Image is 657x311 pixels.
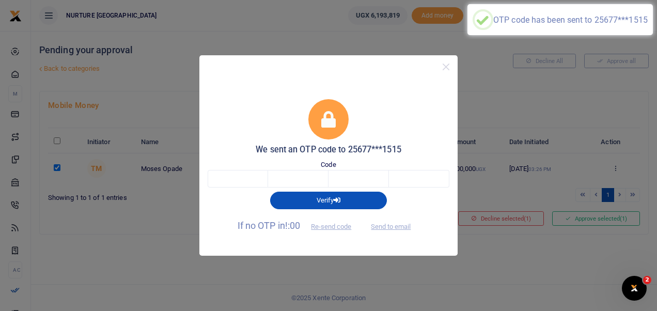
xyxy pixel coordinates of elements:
button: Close [439,59,453,74]
span: !:00 [285,220,300,231]
span: If no OTP in [238,220,361,231]
button: Verify [270,192,387,209]
span: 2 [643,276,651,284]
h5: We sent an OTP code to 25677***1515 [208,145,449,155]
iframe: Intercom live chat [622,276,647,301]
label: Code [321,160,336,170]
div: OTP code has been sent to 25677***1515 [493,15,648,25]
